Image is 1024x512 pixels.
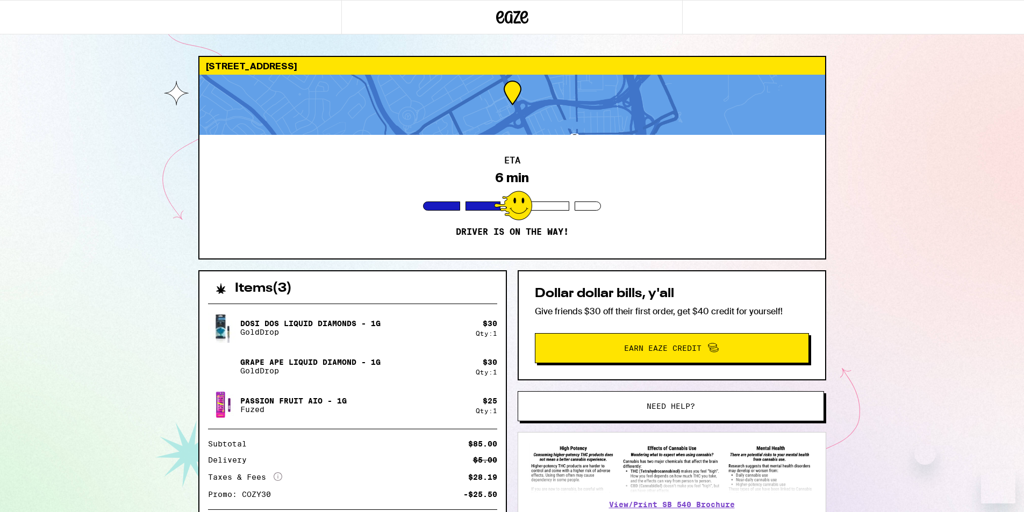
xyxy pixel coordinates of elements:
[456,227,569,237] p: Driver is on the way!
[609,500,735,509] a: View/Print SB 540 Brochure
[483,396,497,405] div: $ 25
[529,443,815,493] img: SB 540 Brochure preview
[235,282,292,295] h2: Items ( 3 )
[504,156,520,165] h2: ETA
[208,351,238,381] img: Grape Ape Liquid Diamond - 1g
[208,456,254,464] div: Delivery
[981,469,1015,503] iframe: Button to launch messaging window
[476,369,497,376] div: Qty: 1
[476,407,497,414] div: Qty: 1
[240,366,381,375] p: GoldDrop
[483,319,497,328] div: $ 30
[476,330,497,337] div: Qty: 1
[208,472,282,482] div: Taxes & Fees
[495,170,529,185] div: 6 min
[535,287,809,300] h2: Dollar dollar bills, y'all
[240,358,381,366] p: Grape Ape Liquid Diamond - 1g
[199,57,825,75] div: [STREET_ADDRESS]
[535,333,809,363] button: Earn Eaze Credit
[240,396,347,405] p: Passion Fruit AIO - 1g
[535,306,809,317] p: Give friends $30 off their first order, get $40 credit for yourself!
[208,312,238,344] img: Dosi Dos Liquid Diamonds - 1g
[240,328,381,336] p: GoldDrop
[483,358,497,366] div: $ 30
[473,456,497,464] div: $5.00
[240,405,347,414] p: Fuzed
[463,491,497,498] div: -$25.50
[624,344,701,352] span: Earn Eaze Credit
[468,473,497,481] div: $28.19
[518,391,824,421] button: Need help?
[914,443,936,465] iframe: Close message
[468,440,497,448] div: $85.00
[647,402,695,410] span: Need help?
[208,390,238,420] img: Passion Fruit AIO - 1g
[208,491,278,498] div: Promo: COZY30
[208,440,254,448] div: Subtotal
[240,319,381,328] p: Dosi Dos Liquid Diamonds - 1g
